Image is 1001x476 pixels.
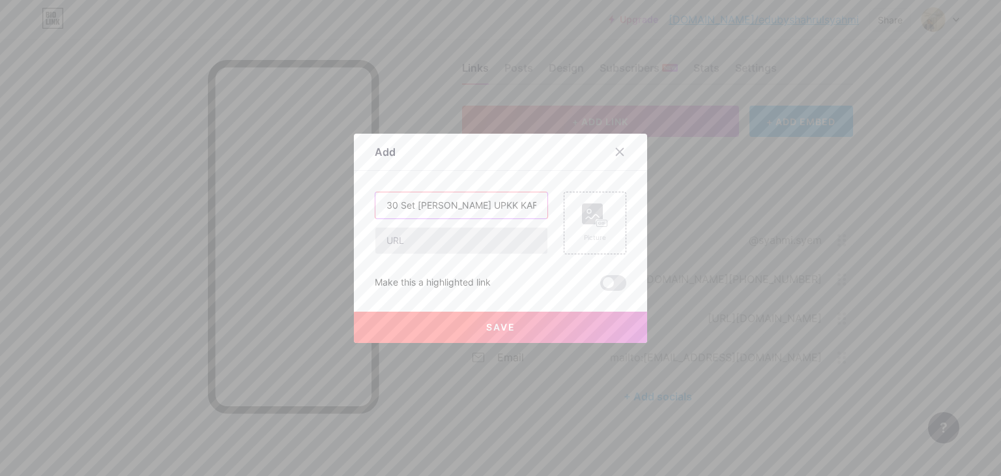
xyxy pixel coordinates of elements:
div: Make this a highlighted link [375,275,491,291]
div: Add [375,144,396,160]
input: Title [375,192,547,218]
span: Save [486,321,515,333]
div: Picture [582,233,608,243]
input: URL [375,228,547,254]
button: Save [354,312,647,343]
